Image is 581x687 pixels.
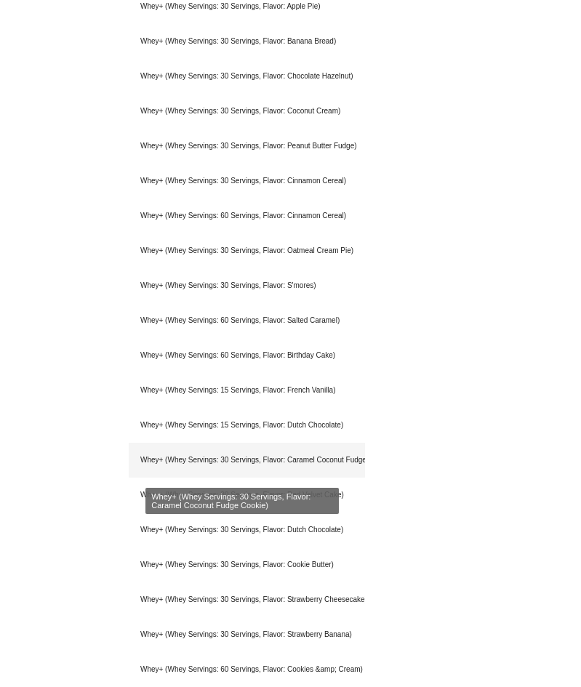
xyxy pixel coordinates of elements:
div: Whey+ (Whey Servings: 30 Servings, Flavor: Strawberry Banana) [129,617,365,652]
div: Whey+ (Whey Servings: 30 Servings, Flavor: Strawberry Cheesecake) [129,582,365,617]
div: Whey+ (Whey Servings: 30 Servings, Flavor: Banana Bread) [129,24,365,59]
div: Whey+ (Whey Servings: 30 Servings, Flavor: Red Velvet Cake) [129,478,365,513]
div: Whey+ (Whey Servings: 30 Servings, Flavor: Cinnamon Cereal) [129,164,365,198]
div: Whey+ (Whey Servings: 30 Servings, Flavor: Dutch Chocolate) [129,513,365,547]
div: Whey+ (Whey Servings: 60 Servings, Flavor: Cinnamon Cereal) [129,198,365,233]
div: Whey+ (Whey Servings: 60 Servings, Flavor: Birthday Cake) [129,338,365,373]
div: Whey+ (Whey Servings: 30 Servings, Flavor: Peanut Butter Fudge) [129,129,365,164]
div: Whey+ (Whey Servings: 30 Servings, Flavor: Caramel Coconut Fudge Cookie) [129,443,365,478]
div: Whey+ (Whey Servings: 60 Servings, Flavor: Salted Caramel) [129,303,365,338]
div: Whey+ (Whey Servings: 30 Servings, Flavor: S'mores) [129,268,365,303]
div: Whey+ (Whey Servings: 30 Servings, Flavor: Chocolate Hazelnut) [129,59,365,94]
div: Whey+ (Whey Servings: 30 Servings, Flavor: Cookie Butter) [129,547,365,582]
div: Whey+ (Whey Servings: 60 Servings, Flavor: Cookies &amp; Cream) [129,652,365,687]
div: Whey+ (Whey Servings: 15 Servings, Flavor: Dutch Chocolate) [129,408,365,443]
div: Whey+ (Whey Servings: 15 Servings, Flavor: French Vanilla) [129,373,365,408]
div: Whey+ (Whey Servings: 30 Servings, Flavor: Coconut Cream) [129,94,365,129]
div: Whey+ (Whey Servings: 30 Servings, Flavor: Oatmeal Cream Pie) [129,233,365,268]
